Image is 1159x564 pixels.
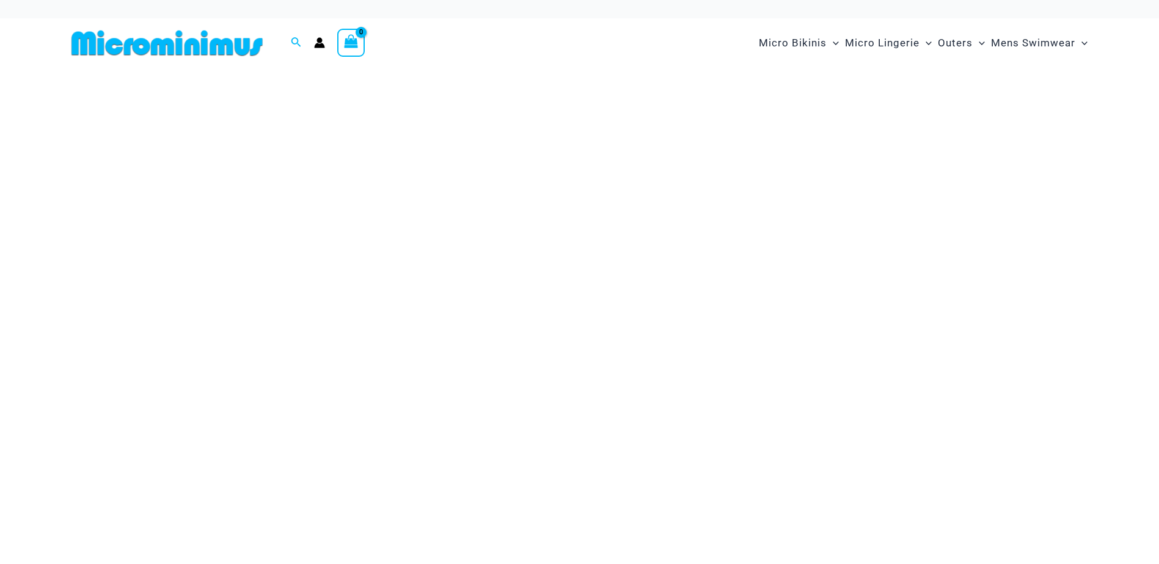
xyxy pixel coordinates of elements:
[938,27,973,59] span: Outers
[754,23,1093,63] nav: Site Navigation
[291,35,302,51] a: Search icon link
[988,24,1091,62] a: Mens SwimwearMenu ToggleMenu Toggle
[935,24,988,62] a: OutersMenu ToggleMenu Toggle
[845,27,920,59] span: Micro Lingerie
[842,24,935,62] a: Micro LingerieMenu ToggleMenu Toggle
[759,27,827,59] span: Micro Bikinis
[756,24,842,62] a: Micro BikinisMenu ToggleMenu Toggle
[67,29,268,57] img: MM SHOP LOGO FLAT
[991,27,1075,59] span: Mens Swimwear
[827,27,839,59] span: Menu Toggle
[314,37,325,48] a: Account icon link
[1075,27,1088,59] span: Menu Toggle
[973,27,985,59] span: Menu Toggle
[920,27,932,59] span: Menu Toggle
[337,29,365,57] a: View Shopping Cart, empty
